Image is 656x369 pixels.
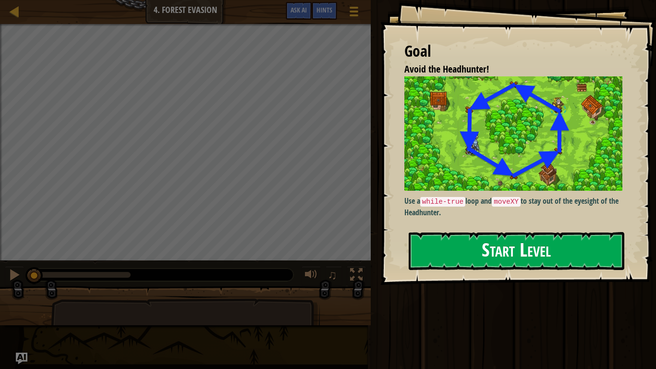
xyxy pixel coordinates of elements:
button: Toggle fullscreen [347,266,366,286]
span: Ask AI [291,5,307,14]
code: while-true [420,197,465,207]
button: ♫ [326,266,342,286]
li: Avoid the Headhunter! [392,62,620,76]
button: Ask AI [16,353,27,364]
button: Start Level [409,232,624,270]
button: Adjust volume [302,266,321,286]
code: moveXY [492,197,521,207]
div: Goal [404,40,622,62]
button: Show game menu [342,2,366,25]
button: Ask AI [286,2,312,20]
span: Hints [316,5,332,14]
p: Use a loop and to stay out of the eyesight of the Headhunter. [404,196,622,218]
img: Forest evasion [404,76,622,191]
button: Ctrl + P: Pause [5,266,24,286]
span: Avoid the Headhunter! [404,62,489,75]
span: ♫ [328,268,337,282]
